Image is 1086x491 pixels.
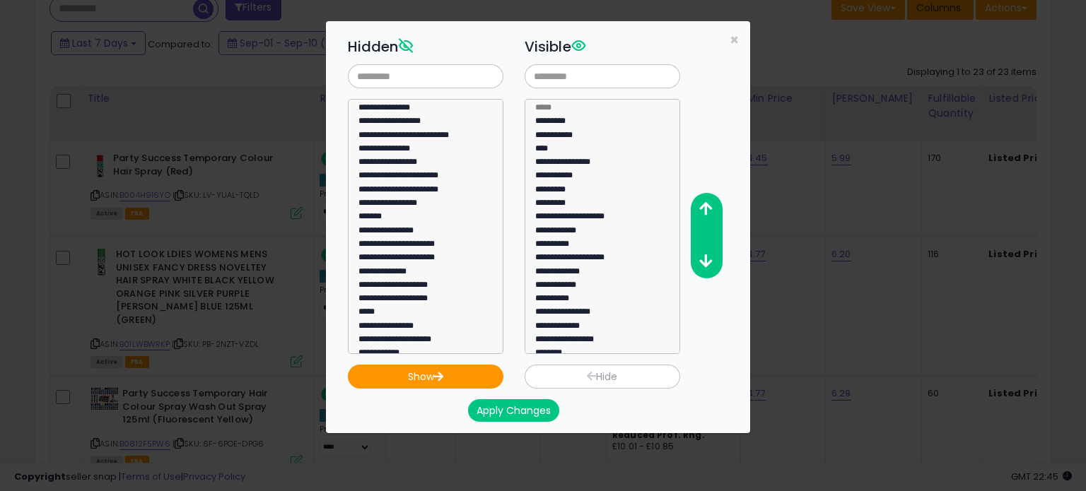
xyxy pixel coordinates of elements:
[525,365,680,389] button: Hide
[348,365,503,389] button: Show
[525,36,680,57] h3: Visible
[348,36,503,57] h3: Hidden
[468,399,559,422] button: Apply Changes
[730,30,739,50] span: ×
